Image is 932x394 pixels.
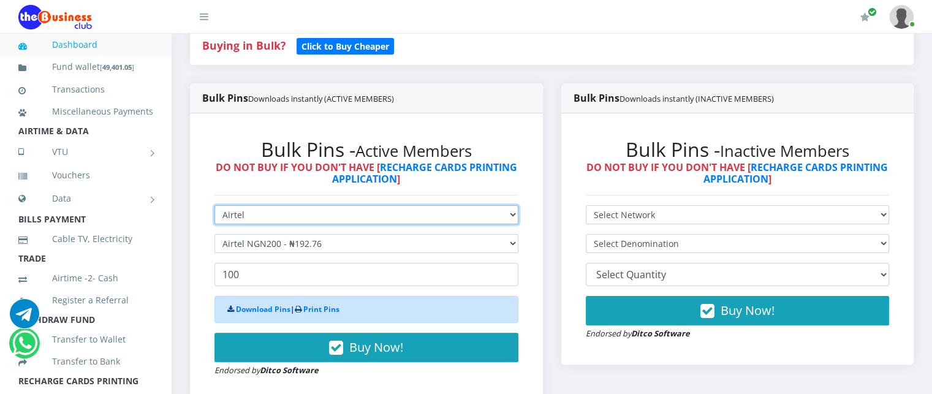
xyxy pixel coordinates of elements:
[18,97,153,126] a: Miscellaneous Payments
[214,263,518,286] input: Enter Quantity
[260,365,319,376] strong: Ditco Software
[18,286,153,314] a: Register a Referral
[18,183,153,214] a: Data
[860,12,869,22] i: Renew/Upgrade Subscription
[214,365,319,376] small: Endorsed by
[631,328,690,339] strong: Ditco Software
[619,93,774,104] small: Downloads instantly (INACTIVE MEMBERS)
[586,328,690,339] small: Endorsed by
[18,5,92,29] img: Logo
[18,31,153,59] a: Dashboard
[248,93,394,104] small: Downloads instantly (ACTIVE MEMBERS)
[227,304,339,314] strong: |
[214,333,518,362] button: Buy Now!
[301,40,389,52] b: Click to Buy Cheaper
[18,161,153,189] a: Vouchers
[574,91,774,105] strong: Bulk Pins
[236,304,290,314] a: Download Pins
[216,161,517,186] strong: DO NOT BUY IF YOU DON'T HAVE [ ]
[703,161,888,186] a: RECHARGE CARDS PRINTING APPLICATION
[100,63,134,72] small: [ ]
[18,53,153,81] a: Fund wallet[49,401.05]
[297,38,394,53] a: Click to Buy Cheaper
[18,347,153,376] a: Transfer to Bank
[720,140,849,162] small: Inactive Members
[202,91,394,105] strong: Bulk Pins
[586,161,888,186] strong: DO NOT BUY IF YOU DON'T HAVE [ ]
[18,137,153,167] a: VTU
[18,325,153,354] a: Transfer to Wallet
[202,38,286,53] strong: Buying in Bulk?
[721,302,775,319] span: Buy Now!
[214,138,518,161] h2: Bulk Pins -
[586,296,890,325] button: Buy Now!
[102,63,132,72] b: 49,401.05
[18,225,153,253] a: Cable TV, Electricity
[889,5,914,29] img: User
[12,338,37,358] a: Chat for support
[303,304,339,314] a: Print Pins
[586,138,890,161] h2: Bulk Pins -
[332,161,517,186] a: RECHARGE CARDS PRINTING APPLICATION
[18,264,153,292] a: Airtime -2- Cash
[868,7,877,17] span: Renew/Upgrade Subscription
[10,308,39,328] a: Chat for support
[18,75,153,104] a: Transactions
[355,140,472,162] small: Active Members
[349,339,403,355] span: Buy Now!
